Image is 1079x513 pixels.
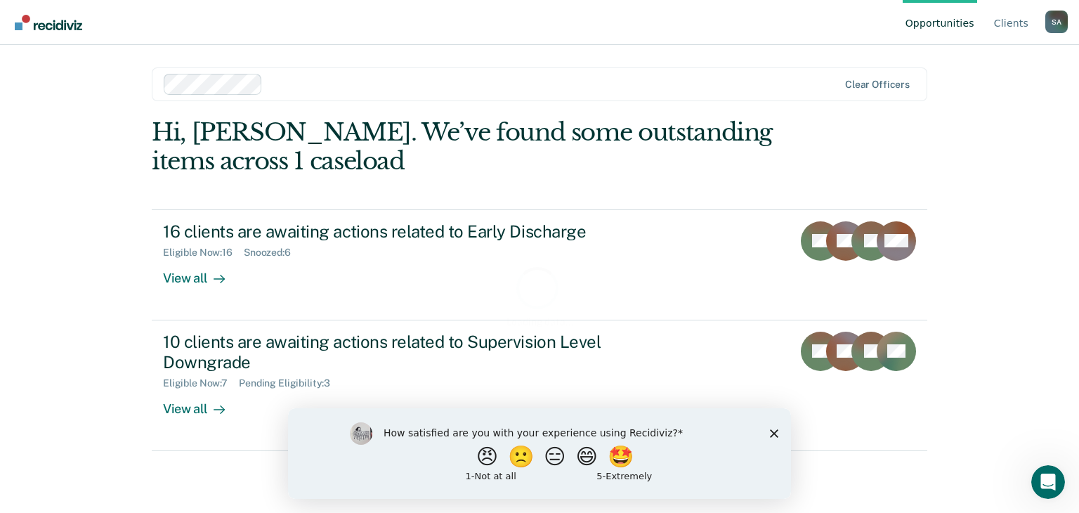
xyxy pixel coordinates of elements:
div: 16 clients are awaiting actions related to Early Discharge [163,221,656,242]
div: Pending Eligibility : 3 [239,377,341,389]
iframe: Intercom live chat [1031,465,1065,499]
div: Snoozed : 6 [244,247,302,259]
a: 10 clients are awaiting actions related to Supervision Level DowngradeEligible Now:7Pending Eligi... [152,320,927,451]
div: S A [1045,11,1068,33]
div: View all [163,389,242,417]
div: Hi, [PERSON_NAME]. We’ve found some outstanding items across 1 caseload [152,118,772,176]
div: Eligible Now : 7 [163,377,239,389]
div: Eligible Now : 16 [163,247,244,259]
iframe: Survey by Kim from Recidiviz [288,408,791,499]
div: View all [163,259,242,286]
button: Profile dropdown button [1045,11,1068,33]
div: Clear officers [845,79,910,91]
a: 16 clients are awaiting actions related to Early DischargeEligible Now:16Snoozed:6View all [152,209,927,320]
img: Recidiviz [15,15,82,30]
div: 10 clients are awaiting actions related to Supervision Level Downgrade [163,332,656,372]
